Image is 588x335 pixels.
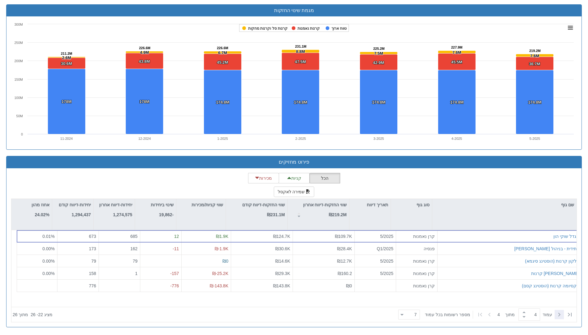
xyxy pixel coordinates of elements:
[60,233,96,239] div: 673
[143,233,179,239] div: 12
[497,311,505,318] span: 4
[543,311,552,318] span: ‏עמוד
[529,62,540,66] tspan: 36.7M
[143,282,179,289] div: -776
[391,199,432,211] div: סוג גוף
[62,55,71,60] tspan: 2.6M
[60,282,96,289] div: 776
[151,201,174,208] p: שינוי ביחידות
[530,54,539,58] tspan: 7.6M
[373,47,385,50] tspan: 225.2M
[399,258,435,264] div: קרן נאמנות
[212,271,228,276] span: ₪-25.2K
[19,245,55,251] div: 0.00 %
[525,258,579,264] button: פלקון קרנות (הוסטינג סיגמא)
[357,233,393,239] div: 5/2025
[452,50,461,55] tspan: 7.6M
[295,59,306,64] tspan: 47.5M
[248,26,288,31] tspan: קרנות סל וקרנות מחקות
[514,245,579,251] button: עתידית - בניהול [PERSON_NAME]
[138,137,151,140] text: 12-2024
[451,45,463,49] tspan: 227.9M
[139,46,150,50] tspan: 226.6M
[273,234,290,239] span: ₪124.7K
[35,212,49,217] strong: 24.02%
[32,201,49,208] p: אחוז מהון
[59,201,91,208] p: יחידות-דיווח קודם
[139,99,150,104] tspan: 178M
[159,212,174,217] strong: -19,862
[295,137,306,140] text: 2-2025
[373,60,384,65] tspan: 42.9M
[294,100,307,105] tspan: 174.8M
[357,258,393,264] div: 5/2025
[295,45,307,48] tspan: 231.1M
[14,41,23,45] text: 250M
[14,96,23,100] text: 100M
[399,233,435,239] div: קרן נאמנות
[215,246,228,251] span: ₪-1.9K
[399,245,435,251] div: פנסיה
[372,100,385,105] tspan: 174.8M
[522,282,579,289] button: אקסיומה קרנות (הוסטינג קסם)
[61,61,72,66] tspan: 30.6M
[399,270,435,276] div: קרן נאמנות
[274,187,315,197] button: שמירה לאקסל
[14,59,23,63] text: 200M
[357,245,393,251] div: Q1/2025
[143,270,179,276] div: -157
[217,46,228,50] tspan: 226.6M
[553,233,579,239] button: מגדל שוקי הון
[530,137,540,140] text: 5-2025
[176,199,226,211] div: שווי קניות/מכירות
[373,137,384,140] text: 3-2025
[216,100,229,105] tspan: 174.8M
[275,246,290,251] span: ₪30.6K
[332,26,347,31] tspan: טווח ארוך
[19,270,55,276] div: 0.00 %
[19,258,55,264] div: 0.00 %
[337,258,352,263] span: ₪12.7K
[143,245,179,251] div: -11
[528,100,541,105] tspan: 174.8M
[396,308,575,321] div: ‏ מתוך
[337,246,352,251] span: ₪28.4K
[349,199,391,211] div: תאריך דיווח
[218,50,227,55] tspan: 6.7M
[329,212,347,217] strong: ₪219.2M
[374,51,383,56] tspan: 7.5M
[222,258,228,263] span: ₪0
[61,99,72,104] tspan: 178M
[267,212,285,217] strong: ₪231.1M
[139,59,150,64] tspan: 43.8M
[217,137,228,140] text: 1-2025
[357,270,393,276] div: 5/2025
[101,233,137,239] div: 685
[346,283,352,288] span: ₪0
[273,283,290,288] span: ₪143.8K
[248,173,279,183] button: מכירות
[217,60,228,65] tspan: 45.2M
[529,49,541,53] tspan: 219.2M
[101,258,137,264] div: 79
[101,270,137,276] div: 1
[531,270,579,276] button: [PERSON_NAME] קרנות
[303,201,347,208] p: שווי החזקות-דיווח אחרון
[11,8,577,13] h3: מגמת שינוי החזקות
[275,258,290,263] span: ₪14.6K
[60,258,96,264] div: 79
[432,199,577,211] div: שם גוף
[60,270,96,276] div: 158
[16,114,23,118] text: 50M
[216,234,228,239] span: ₪1.9K
[298,26,320,31] tspan: קרנות נאמנות
[113,212,132,217] strong: 1,274,575
[275,271,290,276] span: ₪29.3K
[72,212,91,217] strong: 1,294,437
[296,49,305,54] tspan: 8.8M
[140,50,149,55] tspan: 4.9M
